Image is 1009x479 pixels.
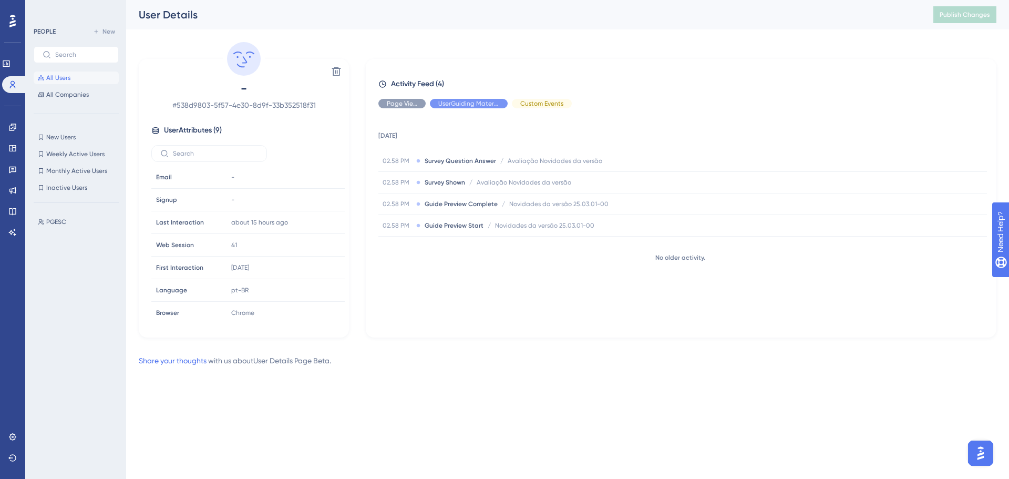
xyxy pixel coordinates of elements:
button: New Users [34,131,119,144]
span: Activity Feed (4) [391,78,444,90]
span: Survey Question Answer [425,157,496,165]
span: Language [156,286,187,294]
input: Search [173,150,258,157]
span: Novidades da versão 25.03.01-00 [509,200,609,208]
button: Monthly Active Users [34,165,119,177]
iframe: UserGuiding AI Assistant Launcher [965,437,996,469]
button: All Users [34,72,119,84]
div: PEOPLE [34,27,56,36]
span: 02.58 PM [383,200,412,208]
td: [DATE] [378,117,987,150]
input: Search [55,51,110,58]
span: - [231,173,234,181]
span: Avaliação Novidades da versão [477,178,571,187]
span: / [502,200,505,208]
span: Need Help? [25,3,66,15]
span: Monthly Active Users [46,167,107,175]
span: / [500,157,503,165]
span: Email [156,173,172,181]
span: Novidades da versão 25.03.01-00 [495,221,594,230]
span: Weekly Active Users [46,150,105,158]
time: about 15 hours ago [231,219,288,226]
span: - [151,80,336,97]
span: 02.58 PM [383,157,412,165]
span: # 538d9803-5f57-4e30-8d9f-33b352518f31 [151,99,336,111]
span: Guide Preview Start [425,221,483,230]
button: New [89,25,119,38]
button: Publish Changes [933,6,996,23]
button: Weekly Active Users [34,148,119,160]
span: 02.58 PM [383,178,412,187]
button: Inactive Users [34,181,119,194]
span: UserGuiding Material [438,99,499,108]
button: PGESC [34,216,125,228]
span: Inactive Users [46,184,87,192]
span: Web Session [156,241,194,249]
time: [DATE] [231,264,249,271]
span: Custom Events [520,99,563,108]
button: All Companies [34,88,119,101]
span: Page View [387,99,417,108]
div: User Details [139,7,907,22]
div: with us about User Details Page Beta . [139,354,331,367]
span: / [469,178,472,187]
span: New Users [46,133,76,141]
span: All Users [46,74,70,82]
span: Publish Changes [940,11,990,19]
a: Share your thoughts [139,356,207,365]
span: / [488,221,491,230]
span: - [231,196,234,204]
span: Signup [156,196,177,204]
span: First Interaction [156,263,203,272]
span: PGESC [46,218,66,226]
span: pt-BR [231,286,249,294]
span: All Companies [46,90,89,99]
span: Guide Preview Complete [425,200,498,208]
span: 41 [231,241,237,249]
span: Chrome [231,309,254,317]
span: Survey Shown [425,178,465,187]
div: No older activity. [378,253,982,262]
span: 02.58 PM [383,221,412,230]
span: User Attributes ( 9 ) [164,124,222,137]
span: New [102,27,115,36]
span: Last Interaction [156,218,204,227]
span: Avaliação Novidades da versão [508,157,602,165]
span: Browser [156,309,179,317]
